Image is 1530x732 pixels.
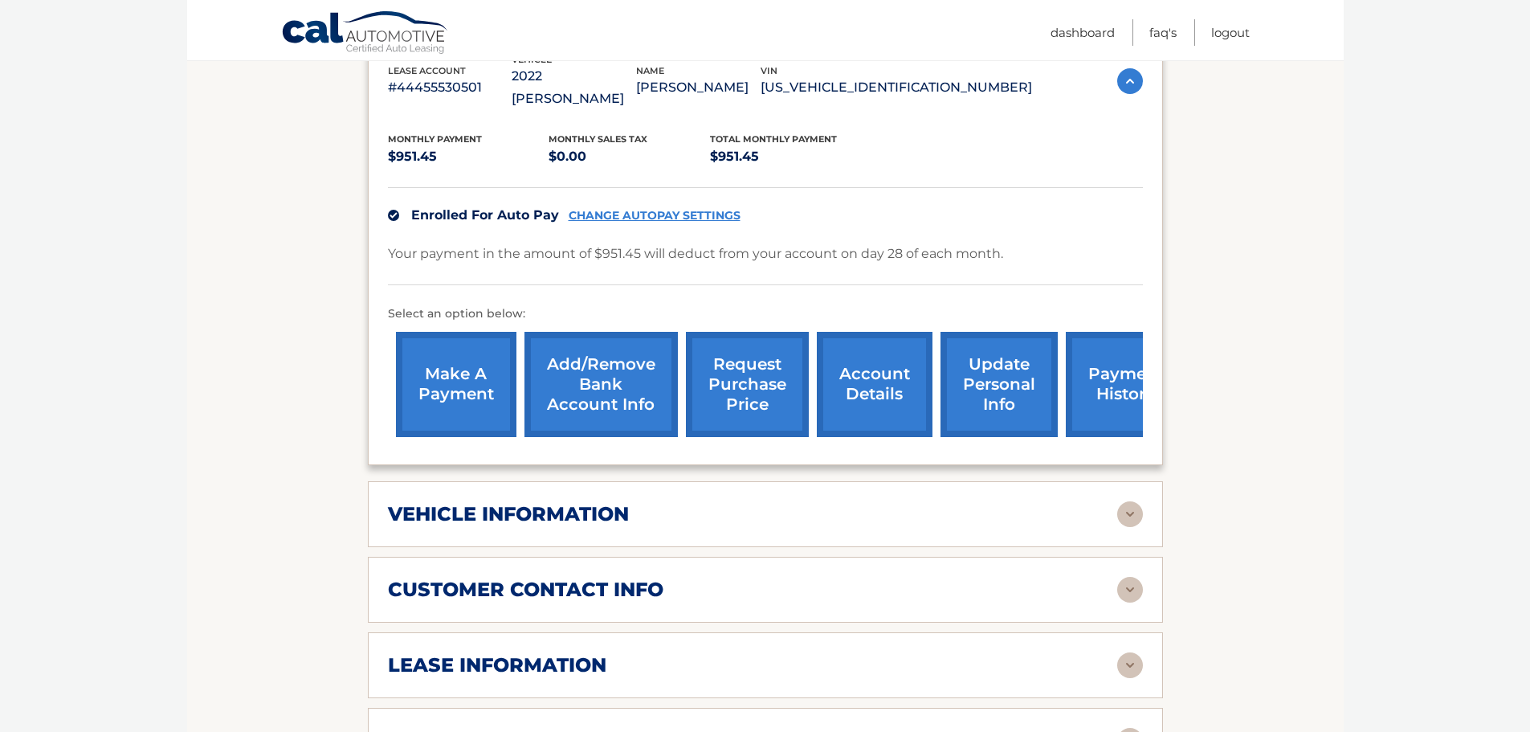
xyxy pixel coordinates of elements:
[388,653,606,677] h2: lease information
[388,133,482,145] span: Monthly Payment
[388,76,512,99] p: #44455530501
[1066,332,1186,437] a: payment history
[524,332,678,437] a: Add/Remove bank account info
[388,305,1143,324] p: Select an option below:
[817,332,932,437] a: account details
[1117,501,1143,527] img: accordion-rest.svg
[388,502,629,526] h2: vehicle information
[761,65,777,76] span: vin
[1117,577,1143,603] img: accordion-rest.svg
[549,145,710,168] p: $0.00
[388,578,663,602] h2: customer contact info
[1117,68,1143,94] img: accordion-active.svg
[710,145,871,168] p: $951.45
[569,209,741,223] a: CHANGE AUTOPAY SETTINGS
[388,210,399,221] img: check.svg
[1149,19,1177,46] a: FAQ's
[281,10,450,57] a: Cal Automotive
[1051,19,1115,46] a: Dashboard
[686,332,809,437] a: request purchase price
[396,332,516,437] a: make a payment
[1211,19,1250,46] a: Logout
[388,145,549,168] p: $951.45
[388,243,1003,265] p: Your payment in the amount of $951.45 will deduct from your account on day 28 of each month.
[761,76,1032,99] p: [US_VEHICLE_IDENTIFICATION_NUMBER]
[710,133,837,145] span: Total Monthly Payment
[388,65,466,76] span: lease account
[549,133,647,145] span: Monthly sales Tax
[512,65,636,110] p: 2022 [PERSON_NAME]
[411,207,559,223] span: Enrolled For Auto Pay
[940,332,1058,437] a: update personal info
[636,76,761,99] p: [PERSON_NAME]
[636,65,664,76] span: name
[1117,652,1143,678] img: accordion-rest.svg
